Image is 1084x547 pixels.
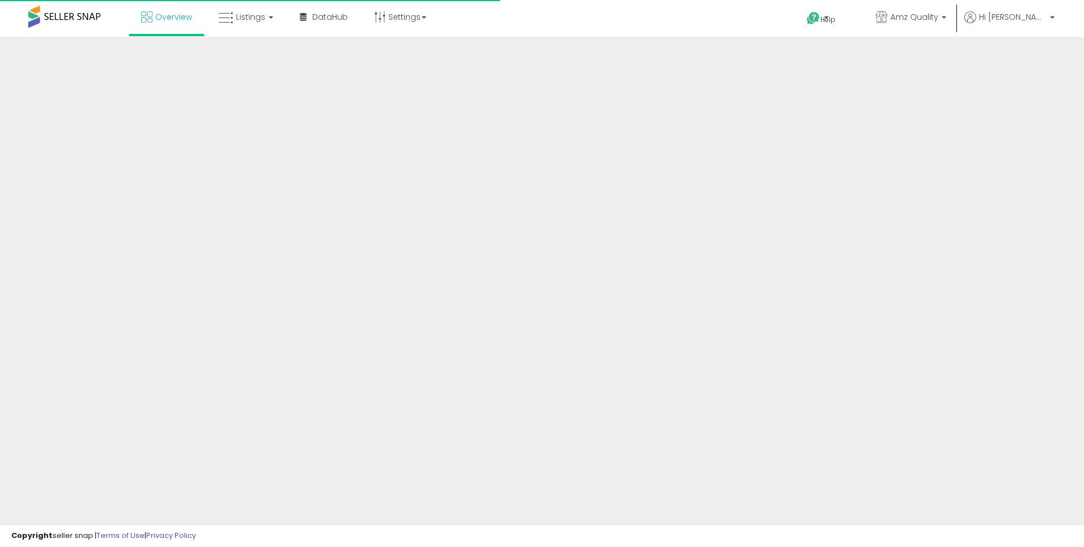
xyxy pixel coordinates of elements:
span: Amz Quality [890,11,938,23]
span: Help [820,15,836,24]
span: Overview [155,11,192,23]
span: Listings [236,11,265,23]
i: Get Help [806,11,820,25]
a: Help [798,3,858,37]
a: Hi [PERSON_NAME] [964,11,1055,37]
span: Hi [PERSON_NAME] [979,11,1047,23]
span: DataHub [312,11,348,23]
